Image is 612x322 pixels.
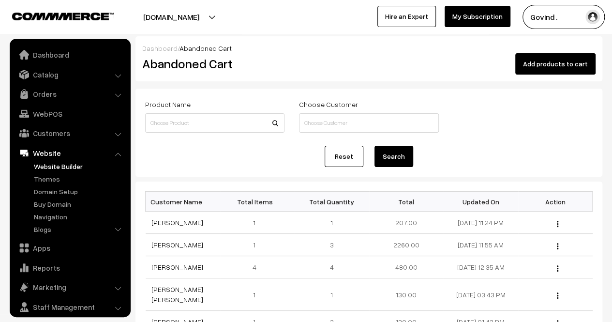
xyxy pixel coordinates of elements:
[12,46,127,63] a: Dashboard
[445,6,510,27] a: My Subscription
[109,5,233,29] button: [DOMAIN_NAME]
[299,113,438,133] input: Choose Customer
[145,99,191,109] label: Product Name
[295,192,369,212] th: Total Quantity
[12,10,97,21] a: COMMMERCE
[151,263,203,271] a: [PERSON_NAME]
[142,56,284,71] h2: Abandoned Cart
[12,66,127,83] a: Catalog
[151,285,203,304] a: [PERSON_NAME] [PERSON_NAME]
[369,192,444,212] th: Total
[31,161,127,171] a: Website Builder
[142,44,178,52] a: Dashboard
[369,212,444,234] td: 207.00
[142,43,596,53] div: /
[557,221,558,227] img: Menu
[220,192,295,212] th: Total Items
[12,105,127,123] a: WebPOS
[12,85,127,103] a: Orders
[522,5,605,29] button: Govind .
[444,278,518,311] td: [DATE] 03:43 PM
[31,212,127,222] a: Navigation
[585,10,600,24] img: user
[444,256,518,278] td: [DATE] 12:35 AM
[295,278,369,311] td: 1
[518,192,593,212] th: Action
[377,6,436,27] a: Hire an Expert
[12,259,127,276] a: Reports
[369,234,444,256] td: 2260.00
[220,234,295,256] td: 1
[146,192,220,212] th: Customer Name
[12,144,127,162] a: Website
[374,146,413,167] button: Search
[12,13,114,20] img: COMMMERCE
[179,44,232,52] span: Abandoned Cart
[557,292,558,299] img: Menu
[557,243,558,249] img: Menu
[151,218,203,227] a: [PERSON_NAME]
[325,146,363,167] a: Reset
[295,256,369,278] td: 4
[444,192,518,212] th: Updated On
[12,298,127,316] a: Staff Management
[145,113,284,133] input: Choose Product
[31,199,127,209] a: Buy Domain
[12,278,127,296] a: Marketing
[12,124,127,142] a: Customers
[220,278,295,311] td: 1
[151,241,203,249] a: [PERSON_NAME]
[295,234,369,256] td: 3
[220,212,295,234] td: 1
[444,212,518,234] td: [DATE] 11:24 PM
[31,186,127,197] a: Domain Setup
[12,239,127,257] a: Apps
[31,174,127,184] a: Themes
[31,224,127,234] a: Blogs
[444,234,518,256] td: [DATE] 11:55 AM
[369,256,444,278] td: 480.00
[369,278,444,311] td: 130.00
[220,256,295,278] td: 4
[295,212,369,234] td: 1
[515,53,596,75] button: Add products to cart
[299,99,358,109] label: Choose Customer
[557,265,558,272] img: Menu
